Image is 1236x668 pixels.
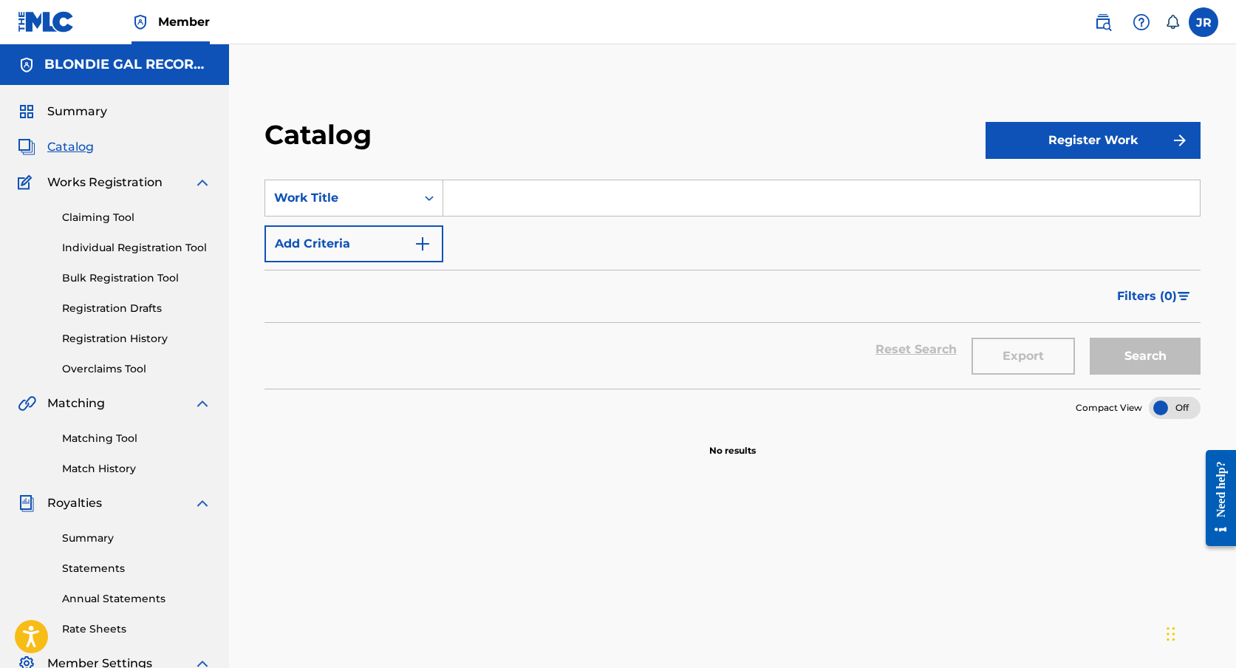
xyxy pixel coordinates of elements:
[1195,439,1236,558] iframe: Resource Center
[1094,13,1112,31] img: search
[62,301,211,316] a: Registration Drafts
[1178,292,1190,301] img: filter
[1088,7,1118,37] a: Public Search
[1076,401,1142,415] span: Compact View
[986,122,1201,159] button: Register Work
[62,431,211,446] a: Matching Tool
[709,426,756,457] p: No results
[62,531,211,546] a: Summary
[18,174,37,191] img: Works Registration
[18,103,107,120] a: SummarySummary
[264,180,1201,389] form: Search Form
[44,56,211,73] h5: BLONDIE GAL RECORDS INC.
[1133,13,1150,31] img: help
[47,494,102,512] span: Royalties
[274,189,407,207] div: Work Title
[18,138,94,156] a: CatalogCatalog
[62,561,211,576] a: Statements
[47,103,107,120] span: Summary
[1162,597,1236,668] iframe: Chat Widget
[1108,278,1201,315] button: Filters (0)
[18,494,35,512] img: Royalties
[18,103,35,120] img: Summary
[47,174,163,191] span: Works Registration
[18,56,35,74] img: Accounts
[194,395,211,412] img: expand
[158,13,210,30] span: Member
[1167,612,1175,656] div: Drag
[62,210,211,225] a: Claiming Tool
[132,13,149,31] img: Top Rightsholder
[47,395,105,412] span: Matching
[1171,132,1189,149] img: f7272a7cc735f4ea7f67.svg
[18,11,75,33] img: MLC Logo
[47,138,94,156] span: Catalog
[62,591,211,607] a: Annual Statements
[264,118,379,151] h2: Catalog
[1117,287,1177,305] span: Filters ( 0 )
[264,225,443,262] button: Add Criteria
[62,361,211,377] a: Overclaims Tool
[62,331,211,347] a: Registration History
[1127,7,1156,37] div: Help
[62,621,211,637] a: Rate Sheets
[62,461,211,477] a: Match History
[62,240,211,256] a: Individual Registration Tool
[194,174,211,191] img: expand
[18,395,36,412] img: Matching
[18,138,35,156] img: Catalog
[414,235,431,253] img: 9d2ae6d4665cec9f34b9.svg
[62,270,211,286] a: Bulk Registration Tool
[194,494,211,512] img: expand
[1165,15,1180,30] div: Notifications
[1189,7,1218,37] div: User Menu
